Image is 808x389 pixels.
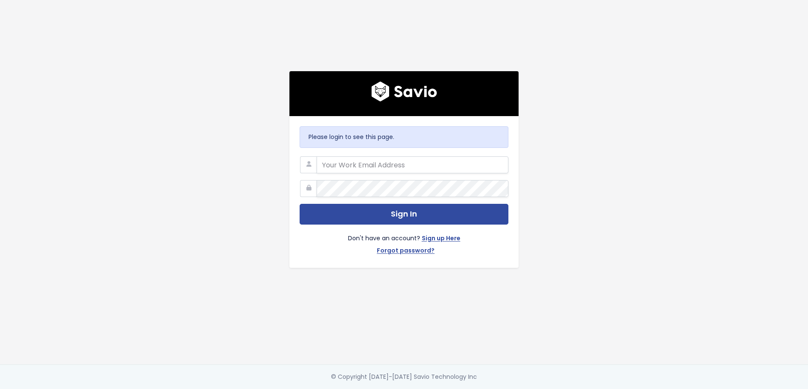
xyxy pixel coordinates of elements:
[377,245,435,258] a: Forgot password?
[309,132,499,142] p: Please login to see this page.
[300,225,508,258] div: Don't have an account?
[422,233,460,245] a: Sign up Here
[317,156,508,173] input: Your Work Email Address
[331,372,477,382] div: © Copyright [DATE]-[DATE] Savio Technology Inc
[300,204,508,225] button: Sign In
[371,81,437,102] img: logo600x187.a314fd40982d.png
